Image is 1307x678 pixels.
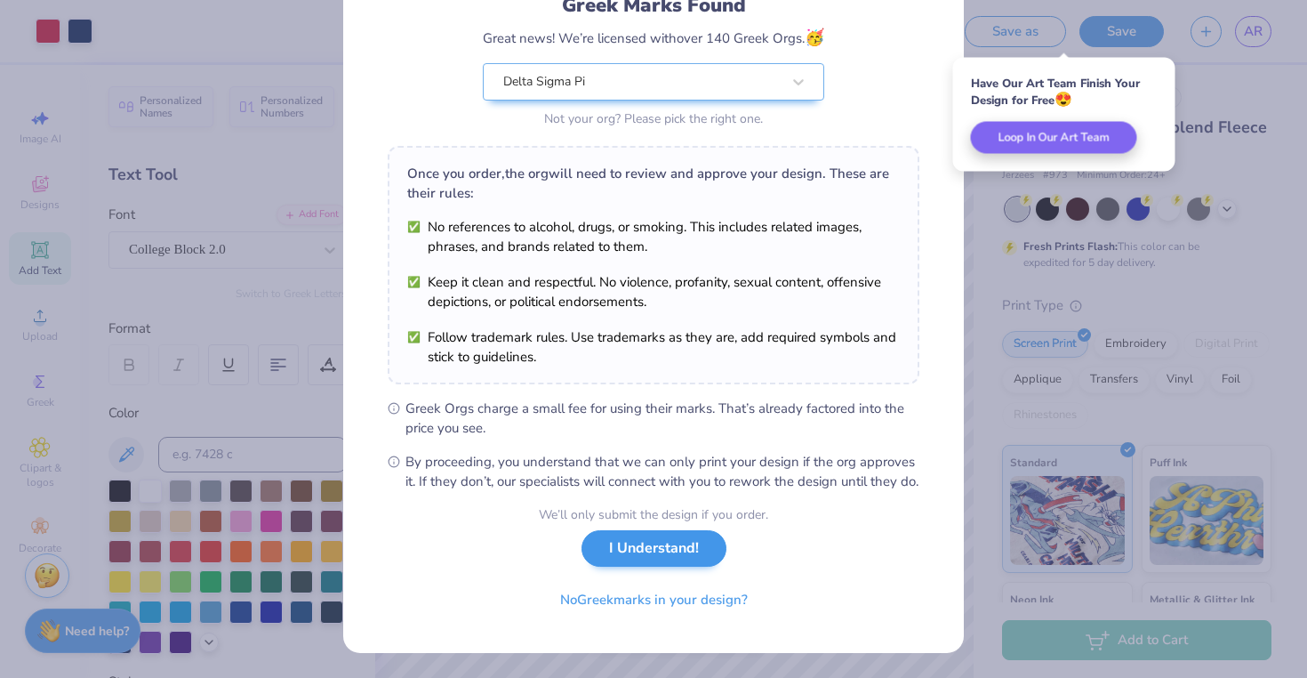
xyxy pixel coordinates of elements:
[971,76,1158,109] div: Have Our Art Team Finish Your Design for Free
[407,327,900,367] li: Follow trademark rules. Use trademarks as they are, add required symbols and stick to guidelines.
[805,27,824,48] span: 🥳
[405,452,919,491] span: By proceeding, you understand that we can only print your design if the org approves it. If they ...
[581,530,726,567] button: I Understand!
[483,26,824,50] div: Great news! We’re licensed with over 140 Greek Orgs.
[545,582,763,618] button: NoGreekmarks in your design?
[405,399,919,438] span: Greek Orgs charge a small fee for using their marks. That’s already factored into the price you see.
[407,272,900,311] li: Keep it clean and respectful. No violence, profanity, sexual content, offensive depictions, or po...
[483,109,824,128] div: Not your org? Please pick the right one.
[1054,90,1072,109] span: 😍
[539,505,768,524] div: We’ll only submit the design if you order.
[407,164,900,203] div: Once you order, the org will need to review and approve your design. These are their rules:
[971,122,1137,154] button: Loop In Our Art Team
[407,217,900,256] li: No references to alcohol, drugs, or smoking. This includes related images, phrases, and brands re...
